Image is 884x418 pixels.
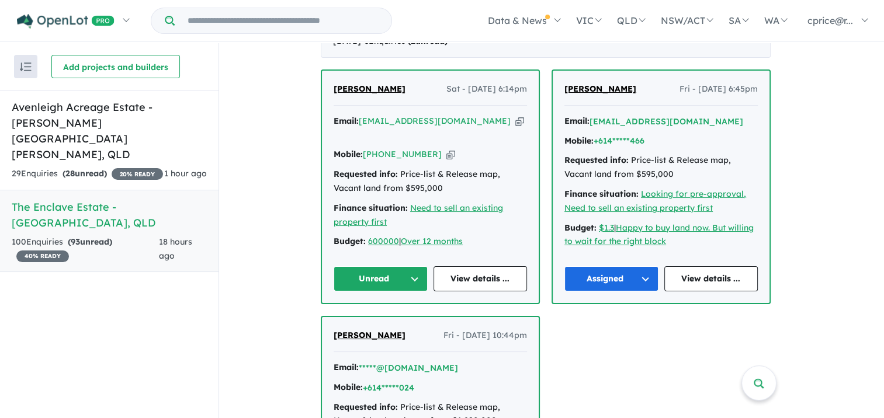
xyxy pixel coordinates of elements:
[334,149,363,159] strong: Mobile:
[590,116,743,128] button: [EMAIL_ADDRESS][DOMAIN_NAME]
[334,382,363,392] strong: Mobile:
[334,203,408,213] strong: Finance situation:
[16,250,69,262] span: 40 % READY
[334,330,405,340] span: [PERSON_NAME]
[20,62,32,71] img: sort.svg
[564,82,636,96] a: [PERSON_NAME]
[434,266,528,291] a: View details ...
[177,8,389,33] input: Try estate name, suburb, builder or developer
[334,266,428,291] button: Unread
[359,116,511,126] a: [EMAIL_ADDRESS][DOMAIN_NAME]
[564,83,636,94] span: [PERSON_NAME]
[63,168,107,179] strong: ( unread)
[112,168,163,180] span: 20 % READY
[334,203,503,227] a: Need to sell an existing property first
[564,222,597,233] strong: Budget:
[515,115,524,127] button: Copy
[446,82,527,96] span: Sat - [DATE] 6:14pm
[159,236,192,261] span: 18 hours ago
[564,189,746,213] a: Looking for pre-approval, Need to sell an existing property first
[334,362,359,372] strong: Email:
[65,168,75,179] span: 28
[12,99,207,162] h5: Avenleigh Acreage Estate - [PERSON_NAME][GEOGRAPHIC_DATA][PERSON_NAME] , QLD
[68,236,112,247] strong: ( unread)
[368,236,399,246] a: 600000
[564,116,590,126] strong: Email:
[564,222,754,247] a: Happy to buy land now. But willing to wait for the right block
[446,148,455,161] button: Copy
[71,236,80,247] span: 93
[334,82,405,96] a: [PERSON_NAME]
[334,83,405,94] span: [PERSON_NAME]
[599,222,614,233] a: $1.3
[12,199,207,231] h5: The Enclave Estate - [GEOGRAPHIC_DATA] , QLD
[334,236,366,246] strong: Budget:
[334,116,359,126] strong: Email:
[680,82,758,96] span: Fri - [DATE] 6:45pm
[51,55,180,78] button: Add projects and builders
[564,221,758,249] div: |
[164,168,207,179] span: 1 hour ago
[807,15,853,26] span: cprice@r...
[334,329,405,343] a: [PERSON_NAME]
[564,266,658,291] button: Assigned
[334,402,398,412] strong: Requested info:
[363,149,442,159] a: [PHONE_NUMBER]
[334,168,527,196] div: Price-list & Release map, Vacant land from $595,000
[564,135,594,146] strong: Mobile:
[564,155,629,165] strong: Requested info:
[401,236,463,246] a: Over 12 months
[334,169,398,179] strong: Requested info:
[12,235,159,263] div: 100 Enquir ies
[17,14,115,29] img: Openlot PRO Logo White
[664,266,758,291] a: View details ...
[334,235,527,249] div: |
[12,167,163,181] div: 29 Enquir ies
[564,154,758,182] div: Price-list & Release map, Vacant land from $595,000
[443,329,527,343] span: Fri - [DATE] 10:44pm
[564,189,639,199] strong: Finance situation:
